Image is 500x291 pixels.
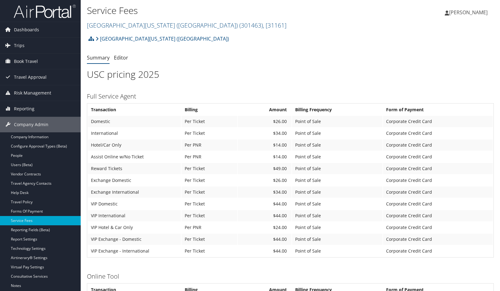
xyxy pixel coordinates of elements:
th: Amount [238,104,291,115]
h3: Online Tool [87,272,494,281]
td: Corporate Credit Card [383,116,493,127]
td: Point of Sale [292,151,382,162]
td: Corporate Credit Card [383,139,493,151]
td: Corporate Credit Card [383,234,493,245]
a: Summary [87,54,110,61]
td: $26.00 [238,175,291,186]
th: Billing Frequency [292,104,382,115]
td: Corporate Credit Card [383,210,493,221]
span: Book Travel [14,54,38,69]
th: Billing [182,104,237,115]
td: VIP Exchange - Domestic [88,234,181,245]
span: Trips [14,38,25,53]
td: $49.00 [238,163,291,174]
td: Per Ticket [182,128,237,139]
td: Point of Sale [292,116,382,127]
td: Point of Sale [292,187,382,198]
th: Transaction [88,104,181,115]
td: Corporate Credit Card [383,245,493,257]
td: Corporate Credit Card [383,163,493,174]
h1: Service Fees [87,4,358,17]
td: $44.00 [238,198,291,209]
td: $34.00 [238,128,291,139]
td: $14.00 [238,139,291,151]
td: Corporate Credit Card [383,128,493,139]
span: Company Admin [14,117,48,132]
td: Point of Sale [292,139,382,151]
span: , [ 31161 ] [263,21,286,29]
img: airportal-logo.png [14,4,76,19]
td: Point of Sale [292,175,382,186]
a: [GEOGRAPHIC_DATA][US_STATE] ([GEOGRAPHIC_DATA]) [96,33,229,45]
td: Exchange Domestic [88,175,181,186]
td: International [88,128,181,139]
td: Corporate Credit Card [383,175,493,186]
td: Assist Online w/No Ticket [88,151,181,162]
td: $26.00 [238,116,291,127]
span: Reporting [14,101,34,117]
td: $14.00 [238,151,291,162]
td: VIP International [88,210,181,221]
td: Point of Sale [292,198,382,209]
td: VIP Hotel & Car Only [88,222,181,233]
td: Per Ticket [182,187,237,198]
h3: Full Service Agent [87,92,494,101]
td: Per Ticket [182,234,237,245]
td: Per Ticket [182,163,237,174]
span: [PERSON_NAME] [449,9,488,16]
td: Domestic [88,116,181,127]
span: ( 301463 ) [239,21,263,29]
td: Point of Sale [292,210,382,221]
td: Per PNR [182,151,237,162]
h1: USC pricing 2025 [87,68,494,81]
td: $44.00 [238,245,291,257]
td: Point of Sale [292,163,382,174]
td: Hotel/Car Only [88,139,181,151]
td: Exchange International [88,187,181,198]
td: Point of Sale [292,234,382,245]
span: Travel Approval [14,69,47,85]
span: Dashboards [14,22,39,37]
td: Per Ticket [182,198,237,209]
td: Reward Tickets [88,163,181,174]
td: Corporate Credit Card [383,151,493,162]
td: Per Ticket [182,210,237,221]
td: VIP Exchange - International [88,245,181,257]
td: $44.00 [238,210,291,221]
td: Per PNR [182,139,237,151]
td: Per PNR [182,222,237,233]
span: Risk Management [14,85,51,101]
td: Point of Sale [292,222,382,233]
td: $44.00 [238,234,291,245]
td: Corporate Credit Card [383,222,493,233]
td: Per Ticket [182,245,237,257]
a: Editor [114,54,128,61]
td: VIP Domestic [88,198,181,209]
td: Per Ticket [182,116,237,127]
td: Per Ticket [182,175,237,186]
td: Point of Sale [292,128,382,139]
a: [GEOGRAPHIC_DATA][US_STATE] ([GEOGRAPHIC_DATA]) [87,21,286,29]
td: Corporate Credit Card [383,187,493,198]
td: Point of Sale [292,245,382,257]
a: [PERSON_NAME] [445,3,494,22]
td: $34.00 [238,187,291,198]
td: $24.00 [238,222,291,233]
th: Form of Payment [383,104,493,115]
td: Corporate Credit Card [383,198,493,209]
